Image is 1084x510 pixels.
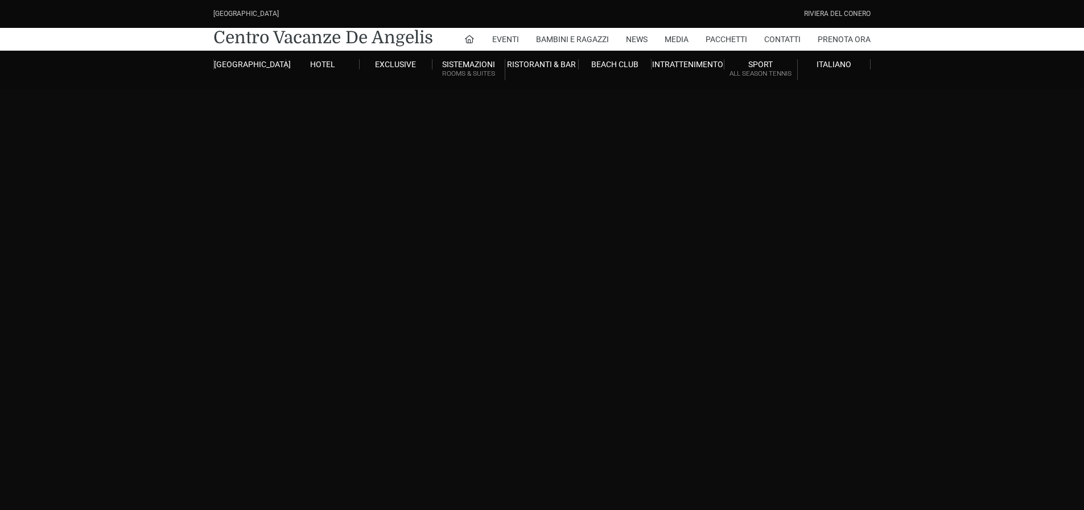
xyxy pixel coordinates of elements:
[804,9,871,19] div: Riviera Del Conero
[665,28,689,51] a: Media
[817,60,851,69] span: Italiano
[492,28,519,51] a: Eventi
[213,9,279,19] div: [GEOGRAPHIC_DATA]
[432,68,505,79] small: Rooms & Suites
[724,59,797,80] a: SportAll Season Tennis
[579,59,652,69] a: Beach Club
[798,59,871,69] a: Italiano
[505,59,578,69] a: Ristoranti & Bar
[432,59,505,80] a: SistemazioniRooms & Suites
[626,28,648,51] a: News
[706,28,747,51] a: Pacchetti
[213,26,433,49] a: Centro Vacanze De Angelis
[213,59,286,69] a: [GEOGRAPHIC_DATA]
[536,28,609,51] a: Bambini e Ragazzi
[724,68,797,79] small: All Season Tennis
[286,59,359,69] a: Hotel
[764,28,801,51] a: Contatti
[652,59,724,69] a: Intrattenimento
[818,28,871,51] a: Prenota Ora
[360,59,432,69] a: Exclusive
